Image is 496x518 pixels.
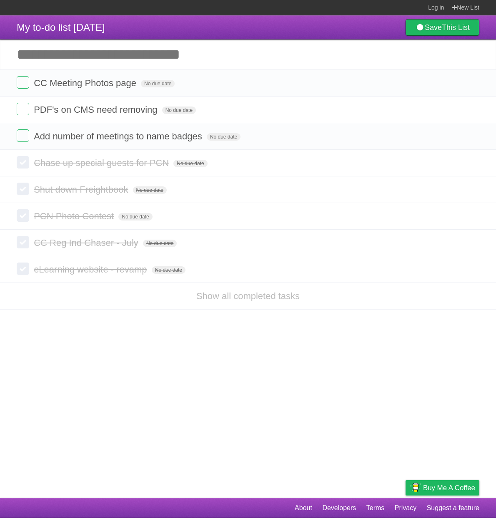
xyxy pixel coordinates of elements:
label: Done [17,103,29,115]
label: Done [17,156,29,169]
span: Chase up special guests for PCN [34,158,171,168]
label: Done [17,236,29,248]
span: No due date [143,240,177,247]
span: No due date [173,160,207,167]
span: No due date [162,107,196,114]
b: This List [442,23,470,32]
label: Done [17,76,29,89]
a: Suggest a feature [427,500,479,516]
span: PCN Photo Contest [34,211,116,221]
img: Buy me a coffee [410,481,421,495]
span: No due date [133,186,167,194]
span: No due date [152,266,185,274]
a: Privacy [395,500,416,516]
label: Done [17,129,29,142]
span: CC Meeting Photos page [34,78,138,88]
span: Buy me a coffee [423,481,475,495]
a: Buy me a coffee [406,480,479,496]
label: Done [17,263,29,275]
span: No due date [118,213,152,221]
label: Done [17,183,29,195]
a: Terms [366,500,385,516]
span: No due date [207,133,240,141]
a: Show all completed tasks [196,291,300,301]
a: Developers [322,500,356,516]
span: My to-do list [DATE] [17,22,105,33]
a: About [295,500,312,516]
a: SaveThis List [406,19,479,36]
span: Add number of meetings to name badges [34,131,204,141]
span: CC Reg Ind Chaser - July [34,238,140,248]
span: PDF's on CMS need removing [34,104,159,115]
label: Done [17,209,29,222]
span: No due date [141,80,175,87]
span: eLearning website - revamp [34,264,149,275]
span: Shut down Freightbook [34,184,130,195]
